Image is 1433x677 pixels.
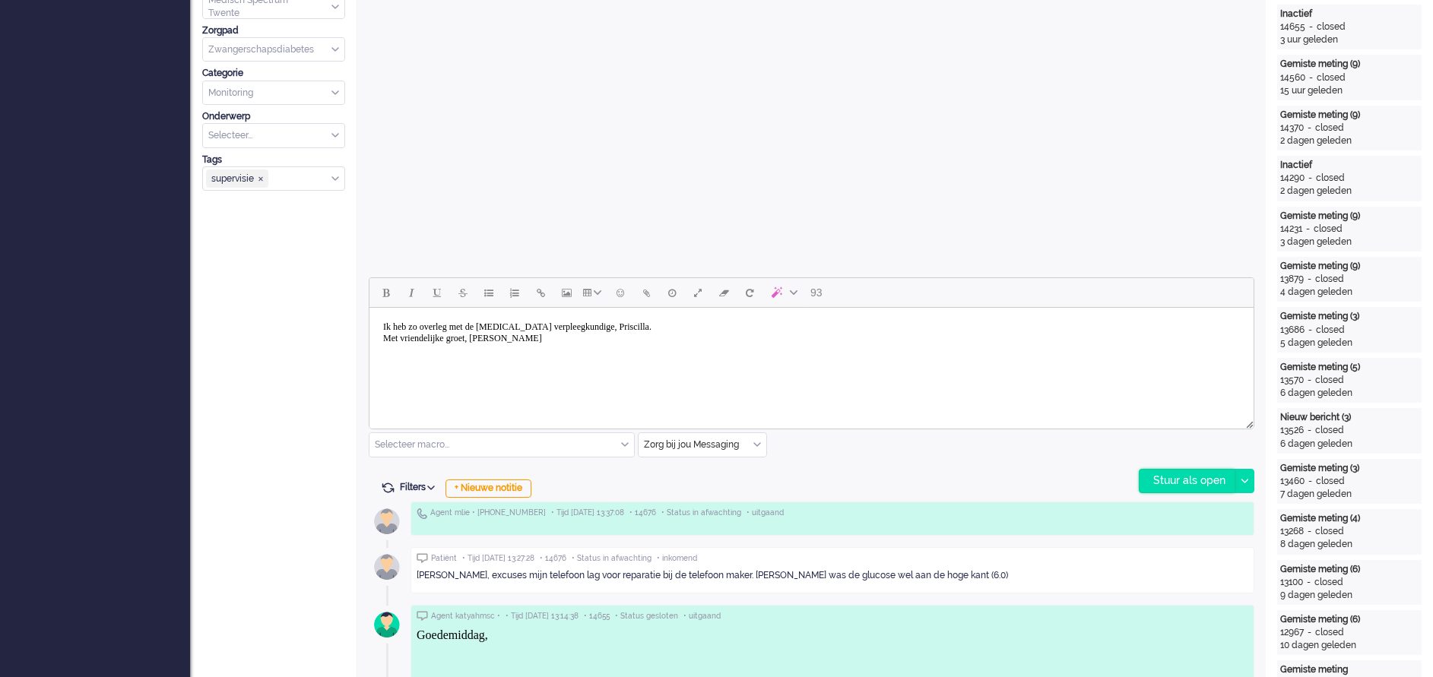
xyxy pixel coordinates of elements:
button: Delay message [659,280,685,305]
button: Add attachment [633,280,659,305]
div: Gemiste meting (6) [1280,613,1419,626]
img: ic_telephone_grey.svg [417,508,427,519]
div: Gemiste meting (9) [1280,260,1419,273]
div: - [1304,424,1315,437]
div: 9 dagen geleden [1280,589,1419,602]
div: closed [1315,273,1344,286]
div: + Nieuwe notitie [445,479,531,498]
button: Insert/edit image [553,280,579,305]
div: - [1304,525,1315,538]
div: Inactief [1280,8,1419,21]
div: closed [1314,223,1343,236]
div: [PERSON_NAME], excuses mijn telefoon lag voor reparatie bij de telefoon maker. [PERSON_NAME] was ... [417,569,1248,582]
span: • 14676 [540,553,566,564]
span: • Tijd [DATE] 13:37:08 [551,508,624,518]
div: 6 dagen geleden [1280,387,1419,400]
button: Emoticons [607,280,633,305]
div: Tags [202,153,345,166]
div: 13686 [1280,324,1305,337]
span: • uitgaand [747,508,784,518]
div: closed [1315,424,1344,437]
p: Goedemiddag, [417,627,1248,644]
div: Gemiste meting [1280,663,1419,676]
div: 2 dagen geleden [1280,185,1419,198]
div: Onderwerp [202,110,345,123]
div: Gemiste meting (5) [1280,361,1419,374]
div: - [1305,71,1317,84]
div: 13100 [1280,576,1303,589]
div: 13526 [1280,424,1304,437]
button: Italic [398,280,424,305]
div: closed [1315,122,1344,134]
div: 13570 [1280,374,1304,387]
div: 3 uur geleden [1280,33,1419,46]
div: closed [1315,525,1344,538]
span: • Tijd [DATE] 13:27:28 [462,553,534,564]
span: • uitgaand [683,611,721,622]
span: • Status gesloten [615,611,678,622]
div: closed [1315,626,1344,639]
iframe: Rich Text Area [369,308,1254,415]
span: • Status in afwachting [661,508,741,518]
div: Nieuw bericht (3) [1280,411,1419,424]
img: avatar [368,502,406,540]
button: Clear formatting [711,280,737,305]
span: 93 [810,286,823,299]
div: 2 dagen geleden [1280,134,1419,147]
div: 5 dagen geleden [1280,337,1419,350]
div: - [1305,475,1316,488]
div: - [1305,21,1317,33]
div: Gemiste meting (9) [1280,58,1419,71]
div: 14655 [1280,21,1305,33]
button: Fullscreen [685,280,711,305]
div: Stuur als open [1140,470,1235,492]
div: 13268 [1280,525,1304,538]
button: Insert/edit link [528,280,553,305]
button: Underline [424,280,450,305]
span: Agent mlie • [PHONE_NUMBER] [430,508,546,518]
button: 93 [804,280,829,305]
button: Table [579,280,607,305]
div: Gemiste meting (4) [1280,512,1419,525]
div: Categorie [202,67,345,80]
div: 12967 [1280,626,1304,639]
div: 10 dagen geleden [1280,639,1419,652]
button: Numbered list [502,280,528,305]
span: Agent katyahmsc • [431,611,500,622]
button: Bold [373,280,398,305]
div: - [1303,576,1314,589]
div: 14370 [1280,122,1304,134]
div: Select Tags [202,166,345,191]
div: closed [1316,172,1345,185]
span: • Status in afwachting [572,553,652,564]
button: Reset content [737,280,762,305]
div: 14560 [1280,71,1305,84]
div: 15 uur geleden [1280,84,1419,97]
div: 13879 [1280,273,1304,286]
div: Zorgpad [202,24,345,37]
div: Resize [1241,415,1254,429]
div: 13460 [1280,475,1305,488]
div: Inactief [1280,159,1419,172]
div: Gemiste meting (6) [1280,563,1419,576]
button: Bullet list [476,280,502,305]
button: AI [762,280,804,305]
img: avatar [368,548,406,586]
div: closed [1316,475,1345,488]
div: closed [1314,576,1343,589]
div: 14290 [1280,172,1305,185]
div: - [1304,273,1315,286]
div: Gemiste meting (3) [1280,462,1419,475]
div: Gemiste meting (9) [1280,210,1419,223]
img: ic_chat_grey.svg [417,553,428,563]
span: supervisie ❎ [206,169,268,188]
div: Gemiste meting (3) [1280,310,1419,323]
img: avatar [368,606,406,644]
img: ic_chat_grey.svg [417,611,428,621]
div: - [1304,374,1315,387]
div: 6 dagen geleden [1280,438,1419,451]
span: Filters [400,482,440,492]
div: - [1305,324,1316,337]
div: 4 dagen geleden [1280,286,1419,299]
